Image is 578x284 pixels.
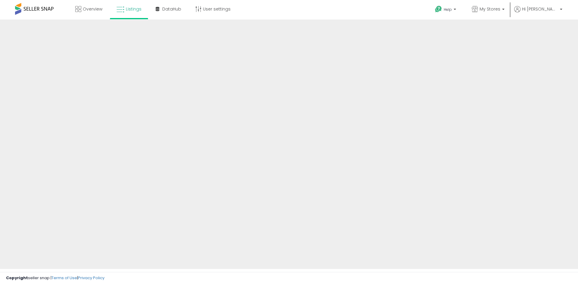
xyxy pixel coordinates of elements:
span: Overview [83,6,102,12]
a: Help [430,1,462,20]
span: Hi [PERSON_NAME] [522,6,558,12]
span: My Stores [480,6,500,12]
i: Get Help [435,5,442,13]
span: Listings [126,6,141,12]
a: Hi [PERSON_NAME] [514,6,562,20]
span: Help [444,7,452,12]
span: DataHub [162,6,181,12]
